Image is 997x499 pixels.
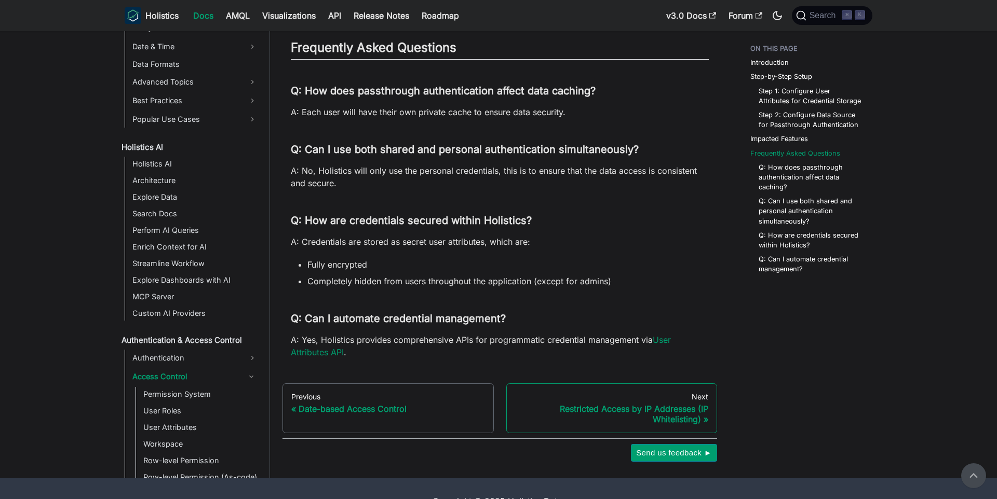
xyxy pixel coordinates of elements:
[129,57,261,72] a: Data Formats
[515,404,709,424] div: Restricted Access by IP Addresses (IP Whitelisting)
[242,368,261,385] button: Collapse sidebar category 'Access Control'
[118,140,261,155] a: Holistics AI
[282,383,717,433] nav: Docs pages
[129,289,261,304] a: MCP Server
[291,214,709,227] h3: Q: How are credentials secured within Holistics?
[806,11,842,20] span: Search
[291,106,709,118] p: A: Each user will have their own private cache to ensure data security.
[759,196,862,226] a: Q: Can I use both shared and personal authentication simultaneously?
[636,446,712,460] span: Send us feedback ►
[129,74,261,90] a: Advanced Topics
[855,10,865,20] kbd: K
[125,7,141,24] img: Holistics
[291,235,709,248] p: A: Credentials are stored as secret user attributes, which are:
[291,164,709,189] p: A: No, Holistics will only use the personal credentials, this is to ensure that the data access i...
[792,6,872,25] button: Search (Command+K)
[759,254,862,274] a: Q: Can I automate credential management?
[129,38,261,55] a: Date & Time
[145,9,179,22] b: Holistics
[140,420,261,435] a: User Attributes
[140,470,261,484] a: Row-level Permission (As-code)
[129,173,261,188] a: Architecture
[129,157,261,171] a: Holistics AI
[129,111,261,128] a: Popular Use Cases
[140,437,261,451] a: Workspace
[187,7,220,24] a: Docs
[291,143,709,156] h3: Q: Can I use both shared and personal authentication simultaneously?
[291,392,485,401] div: Previous
[256,7,322,24] a: Visualizations
[769,7,786,24] button: Switch between dark and light mode (currently dark mode)
[291,40,709,60] h2: Frequently Asked Questions
[722,7,769,24] a: Forum
[129,368,242,385] a: Access Control
[415,7,465,24] a: Roadmap
[759,110,862,130] a: Step 2: Configure Data Source for Passthrough Authentication
[140,387,261,401] a: Permission System
[750,58,789,67] a: Introduction
[961,463,986,488] button: Scroll back to top
[140,404,261,418] a: User Roles
[129,273,261,287] a: Explore Dashboards with AI
[129,190,261,204] a: Explore Data
[291,404,485,414] div: Date-based Access Control
[506,383,718,433] a: NextRestricted Access by IP Addresses (IP Whitelisting)
[129,240,261,254] a: Enrich Context for AI
[322,7,347,24] a: API
[347,7,415,24] a: Release Notes
[129,223,261,238] a: Perform AI Queries
[129,92,261,109] a: Best Practices
[759,86,862,106] a: Step 1: Configure User Attributes for Credential Storage
[125,7,179,24] a: HolisticsHolistics
[118,333,261,348] a: Authentication & Access Control
[291,334,709,358] p: A: Yes, Holistics provides comprehensive APIs for programmatic credential management via .
[515,392,709,401] div: Next
[307,275,709,287] li: Completely hidden from users throughout the application (except for admins)
[129,256,261,271] a: Streamline Workflow
[750,134,808,144] a: Impacted Features
[660,7,722,24] a: v3.0 Docs
[750,148,840,158] a: Frequently Asked Questions
[759,162,862,192] a: Q: How does passthrough authentication affect data caching?
[129,350,261,366] a: Authentication
[291,85,709,98] h3: Q: How does passthrough authentication affect data caching?
[307,258,709,271] li: Fully encrypted
[631,444,717,462] button: Send us feedback ►
[114,10,270,478] nav: Docs sidebar
[842,10,852,20] kbd: ⌘
[140,453,261,468] a: Row-level Permission
[129,306,261,321] a: Custom AI Providers
[129,206,261,221] a: Search Docs
[220,7,256,24] a: AMQL
[282,383,494,433] a: PreviousDate-based Access Control
[750,72,812,81] a: Step-by-Step Setup
[291,312,709,325] h3: Q: Can I automate credential management?
[759,230,862,250] a: Q: How are credentials secured within Holistics?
